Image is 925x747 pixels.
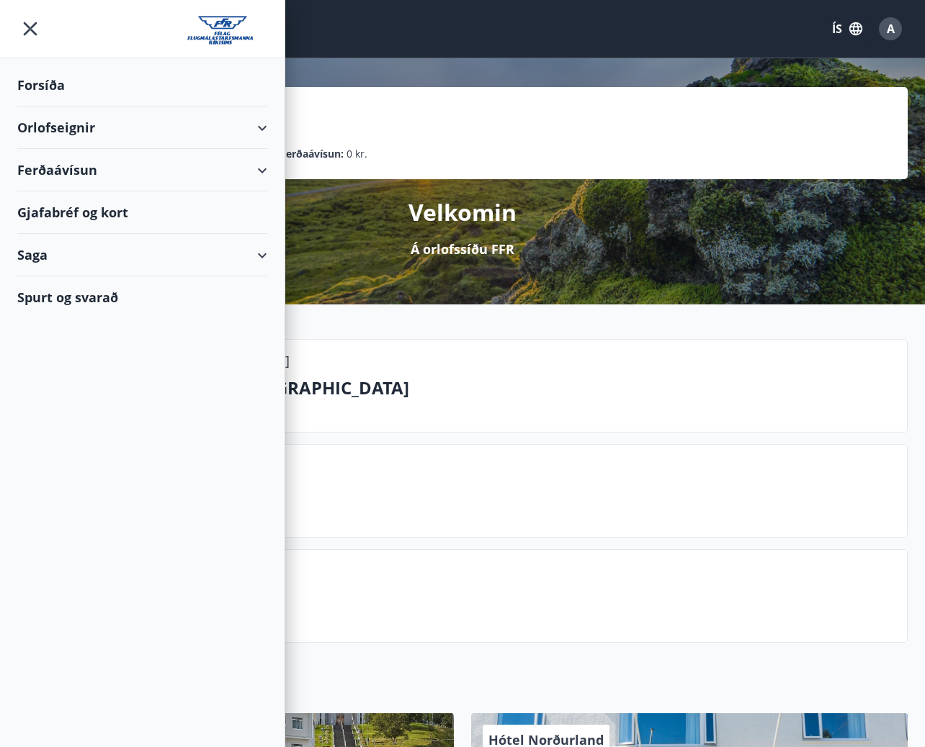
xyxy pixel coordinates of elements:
img: union_logo [187,16,267,45]
div: Saga [17,234,267,276]
button: ÍS [824,16,870,42]
p: Næstu helgi [123,481,895,505]
div: Gjafabréf og kort [17,191,267,234]
span: 0 kr. [347,146,367,162]
p: Spurt og svarað [123,586,895,610]
p: Velkomin [408,196,517,228]
button: menu [17,16,43,42]
p: Ferðaávísun : [280,146,344,162]
span: A [887,21,895,37]
div: Ferðaávísun [17,149,267,191]
div: Forsíða [17,64,267,107]
div: Orlofseignir [17,107,267,149]
button: A [873,12,908,46]
div: Spurt og svarað [17,276,267,318]
p: Á orlofssíðu FFR [411,240,514,258]
p: Costa Adeje -[GEOGRAPHIC_DATA] [123,376,895,400]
